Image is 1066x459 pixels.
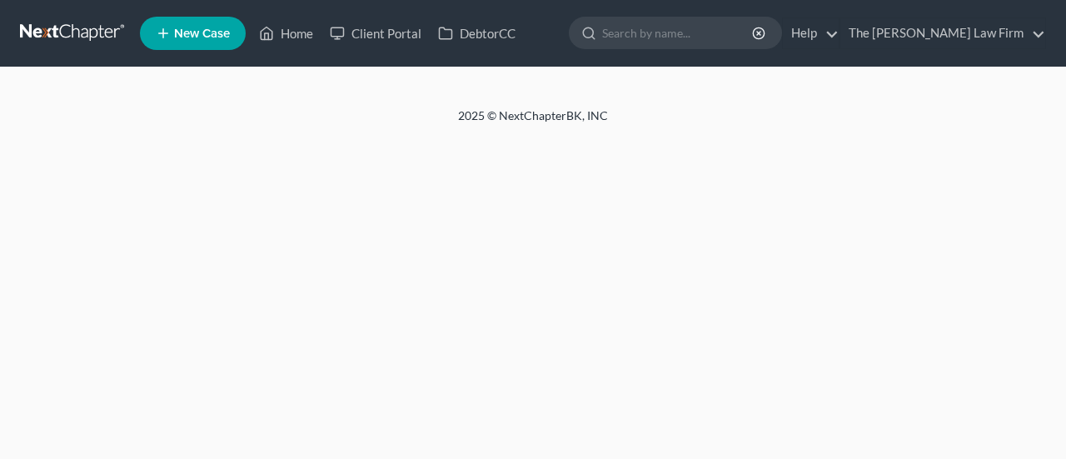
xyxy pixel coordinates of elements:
[321,18,430,48] a: Client Portal
[251,18,321,48] a: Home
[430,18,524,48] a: DebtorCC
[174,27,230,40] span: New Case
[840,18,1045,48] a: The [PERSON_NAME] Law Firm
[58,107,1008,137] div: 2025 © NextChapterBK, INC
[783,18,839,48] a: Help
[602,17,755,48] input: Search by name...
